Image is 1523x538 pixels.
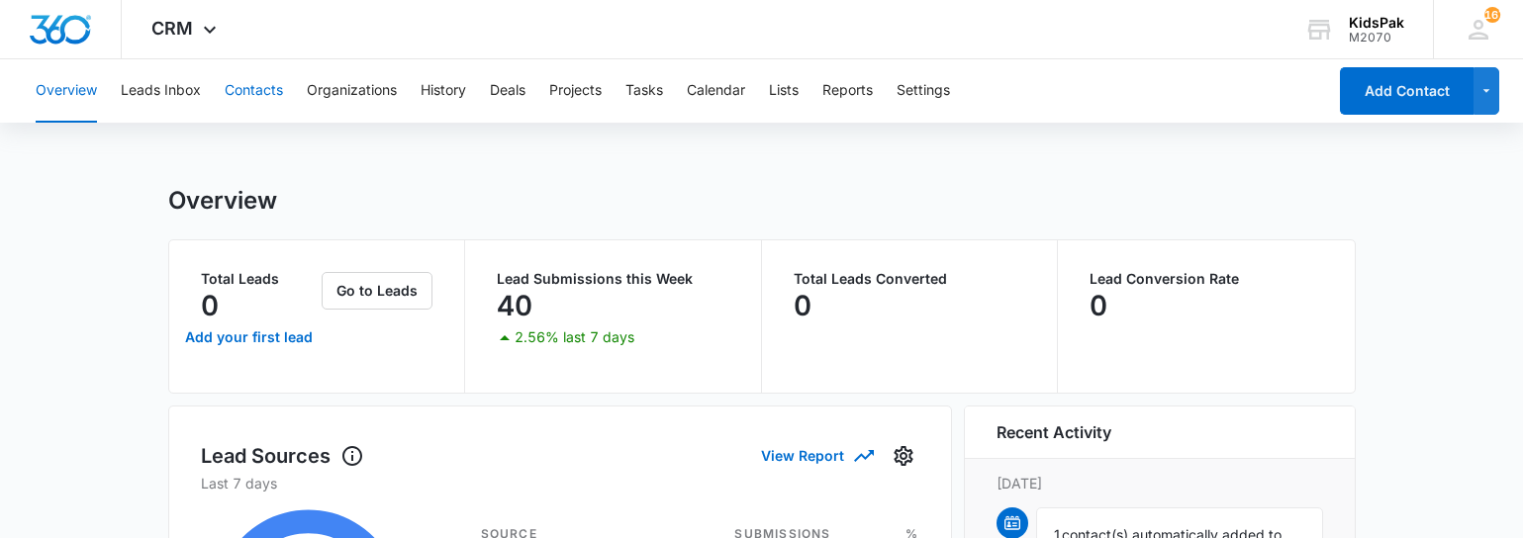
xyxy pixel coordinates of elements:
[225,59,283,123] button: Contacts
[549,59,602,123] button: Projects
[201,272,319,286] p: Total Leads
[307,59,397,123] button: Organizations
[761,438,872,473] button: View Report
[888,440,919,472] button: Settings
[497,290,532,321] p: 40
[490,59,525,123] button: Deals
[769,59,799,123] button: Lists
[497,272,729,286] p: Lead Submissions this Week
[322,282,432,299] a: Go to Leads
[794,272,1026,286] p: Total Leads Converted
[121,59,201,123] button: Leads Inbox
[687,59,745,123] button: Calendar
[181,314,319,361] a: Add your first lead
[1090,290,1107,321] p: 0
[1349,15,1404,31] div: account name
[201,473,919,493] p: Last 7 days
[421,59,466,123] button: History
[36,59,97,123] button: Overview
[151,18,193,39] span: CRM
[897,59,950,123] button: Settings
[322,272,432,310] button: Go to Leads
[794,290,811,321] p: 0
[822,59,873,123] button: Reports
[201,441,364,471] h1: Lead Sources
[1340,67,1474,115] button: Add Contact
[625,59,663,123] button: Tasks
[1349,31,1404,45] div: account id
[201,290,219,321] p: 0
[1090,272,1323,286] p: Lead Conversion Rate
[1484,7,1500,23] div: notifications count
[997,473,1323,493] p: [DATE]
[997,420,1111,444] h6: Recent Activity
[168,186,277,216] h1: Overview
[1484,7,1500,23] span: 167
[515,330,634,344] p: 2.56% last 7 days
